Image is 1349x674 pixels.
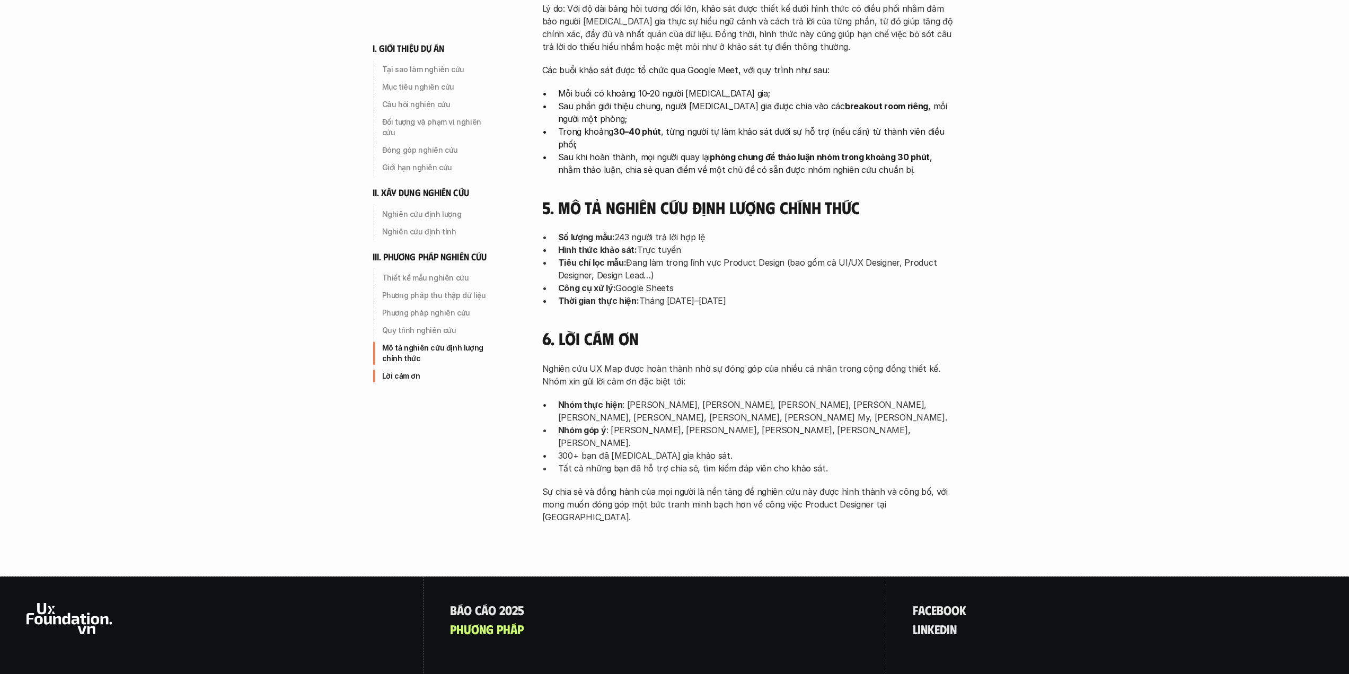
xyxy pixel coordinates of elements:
span: e [931,603,937,617]
span: p [517,622,524,636]
a: Đối tượng và phạm vi nghiên cứu [373,113,500,141]
span: i [947,622,950,636]
strong: 30–40 phút [613,126,661,137]
p: Câu hỏi nghiên cứu [382,99,496,110]
a: Phương pháp thu thập dữ liệu [373,287,500,304]
span: k [928,622,934,636]
span: h [503,622,510,636]
span: o [464,603,472,617]
span: 5 [518,603,524,617]
span: á [510,622,517,636]
a: Đóng góp nghiên cứu [373,142,500,159]
a: Thiết kế mẫu nghiên cứu [373,269,500,286]
p: Sau phần giới thiệu chung, người [MEDICAL_DATA] gia được chia vào các , mỗi người một phòng; [558,100,956,125]
h4: 6. Lời cám ơn [542,328,956,348]
span: f [913,603,918,617]
span: á [457,603,464,617]
strong: Nhóm góp ý [558,425,606,435]
a: facebook [913,603,966,617]
strong: Tiêu chí lọc mẫu: [558,257,627,268]
p: Đối tượng và phạm vi nghiên cứu [382,117,496,138]
p: Nghiên cứu định lượng [382,209,496,220]
p: Nghiên cứu định tính [382,226,496,237]
span: l [913,622,918,636]
h4: 5. Mô tả nghiên cứu định lượng chính thức [542,197,956,217]
p: Tất cả những bạn đã hỗ trợ chia sẻ, tìm kiếm đáp viên cho khảo sát. [558,462,956,475]
h6: iii. phương pháp nghiên cứu [373,251,487,263]
p: Trong khoảng , từng người tự làm khảo sát dưới sự hỗ trợ (nếu cần) từ thành viên điều phối; [558,125,956,151]
p: Lý do: Với độ dài bảng hỏi tương đối lớn, khảo sát được thiết kế dưới hình thức có điều phối nhằm... [542,2,956,53]
p: Đang làm trong lĩnh vực Product Design (bao gồm cả UI/UX Designer, Product Designer, Design Lead…) [558,256,956,282]
span: n [921,622,928,636]
p: Mỗi buổi có khoảng 10-20 người [MEDICAL_DATA] gia; [558,87,956,100]
p: Google Sheets [558,282,956,294]
strong: Nhóm thực hiện [558,399,623,410]
p: Tháng [DATE]–[DATE] [558,294,956,307]
a: Giới hạn nghiên cứu [373,159,500,176]
p: Các buổi khảo sát được tổ chức qua Google Meet, với quy trình như sau: [542,64,956,76]
a: Tại sao làm nghiên cứu [373,61,500,78]
h6: i. giới thiệu dự án [373,42,445,55]
strong: Công cụ xử lý: [558,283,616,293]
p: Giới hạn nghiên cứu [382,162,496,173]
span: i [918,622,921,636]
span: b [937,603,944,617]
strong: breakout room riêng [845,101,928,111]
p: 300+ bạn đã [MEDICAL_DATA] gia khảo sát. [558,449,956,462]
span: ơ [471,622,479,636]
p: Mô tả nghiên cứu định lượng chính thức [382,343,496,364]
p: Lời cảm ơn [382,371,496,381]
span: n [950,622,957,636]
span: o [951,603,959,617]
h6: ii. xây dựng nghiên cứu [373,187,469,199]
span: B [450,603,457,617]
p: Quy trình nghiên cứu [382,325,496,336]
a: Mục tiêu nghiên cứu [373,78,500,95]
a: Mô tả nghiên cứu định lượng chính thức [373,339,500,367]
strong: Số lượng mẫu: [558,232,615,242]
span: k [959,603,966,617]
a: Phương pháp nghiên cứu [373,304,500,321]
a: phươngpháp [450,622,524,636]
p: 243 người trả lời hợp lệ [558,231,956,243]
a: Lời cảm ơn [373,367,500,384]
p: Đóng góp nghiên cứu [382,145,496,155]
span: p [450,622,456,636]
p: Trực tuyến [558,243,956,256]
span: o [944,603,951,617]
strong: phòng chung để thảo luận nhóm trong khoảng 30 phút [710,152,930,162]
span: á [481,603,488,617]
span: ư [464,622,471,636]
span: e [934,622,940,636]
p: Phương pháp thu thập dữ liệu [382,290,496,301]
a: Câu hỏi nghiên cứu [373,96,500,113]
span: o [488,603,496,617]
a: linkedin [913,622,957,636]
p: Thiết kế mẫu nghiên cứu [382,273,496,283]
strong: Thời gian thực hiện: [558,295,639,306]
span: 0 [505,603,512,617]
p: Sự chia sẻ và đồng hành của mọi người là nền tảng để nghiên cứu này được hình thành và công bố, v... [542,485,956,523]
span: n [479,622,486,636]
a: Quy trình nghiên cứu [373,322,500,339]
span: 2 [499,603,505,617]
p: : [PERSON_NAME], [PERSON_NAME], [PERSON_NAME], [PERSON_NAME], [PERSON_NAME]. [558,424,956,449]
p: Mục tiêu nghiên cứu [382,82,496,92]
span: g [486,622,493,636]
strong: Hình thức khảo sát: [558,244,637,255]
a: Nghiên cứu định tính [373,223,500,240]
span: h [456,622,464,636]
span: a [918,603,925,617]
span: c [475,603,481,617]
p: Sau khi hoàn thành, mọi người quay lại , nhằm thảo luận, chia sẻ quan điểm về một chủ đề có sẵn đ... [558,151,956,176]
span: d [940,622,947,636]
a: Báocáo2025 [450,603,524,617]
p: Nghiên cứu UX Map được hoàn thành nhờ sự đóng góp của nhiều cá nhân trong cộng đồng thiết kế. Nhó... [542,362,956,388]
a: Nghiên cứu định lượng [373,206,500,223]
span: p [497,622,503,636]
p: Tại sao làm nghiên cứu [382,64,496,75]
p: Phương pháp nghiên cứu [382,308,496,318]
p: : [PERSON_NAME], [PERSON_NAME], [PERSON_NAME], [PERSON_NAME], [PERSON_NAME], [PERSON_NAME], [PERS... [558,398,956,424]
span: 2 [512,603,518,617]
span: c [925,603,931,617]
